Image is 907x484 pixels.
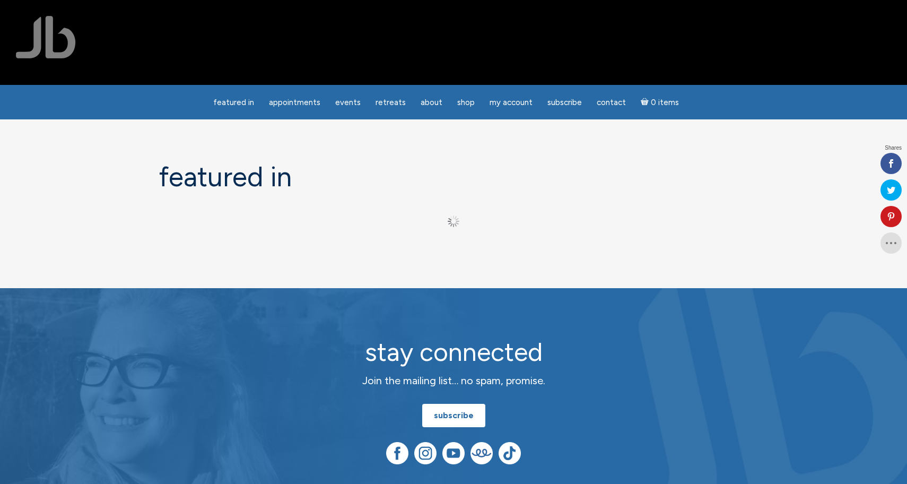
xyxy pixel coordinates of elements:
a: Cart0 items [634,91,685,113]
h2: stay connected [265,338,642,366]
a: Events [329,92,367,113]
img: YouTube [442,442,465,464]
span: Shares [885,145,902,151]
a: featured in [207,92,260,113]
span: featured in [213,98,254,107]
p: Join the mailing list… no spam, promise. [265,373,642,389]
i: Cart [641,98,651,107]
span: Retreats [376,98,406,107]
a: Subscribe [541,92,588,113]
img: Jamie Butler. The Everyday Medium [16,16,76,58]
a: Appointments [263,92,327,113]
a: My Account [483,92,539,113]
a: Retreats [369,92,412,113]
img: Facebook [386,442,408,464]
span: About [421,98,442,107]
span: Appointments [269,98,320,107]
span: Events [335,98,361,107]
span: Contact [597,98,626,107]
img: Instagram [414,442,437,464]
img: TikTok [499,442,521,464]
a: About [414,92,449,113]
span: My Account [490,98,533,107]
a: subscribe [422,404,485,427]
img: Teespring [470,442,493,464]
a: Shop [451,92,481,113]
span: 0 items [651,99,679,107]
button: Load More [424,210,483,232]
span: Shop [457,98,475,107]
span: Subscribe [547,98,582,107]
h1: featured in [159,162,748,192]
a: Contact [590,92,632,113]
